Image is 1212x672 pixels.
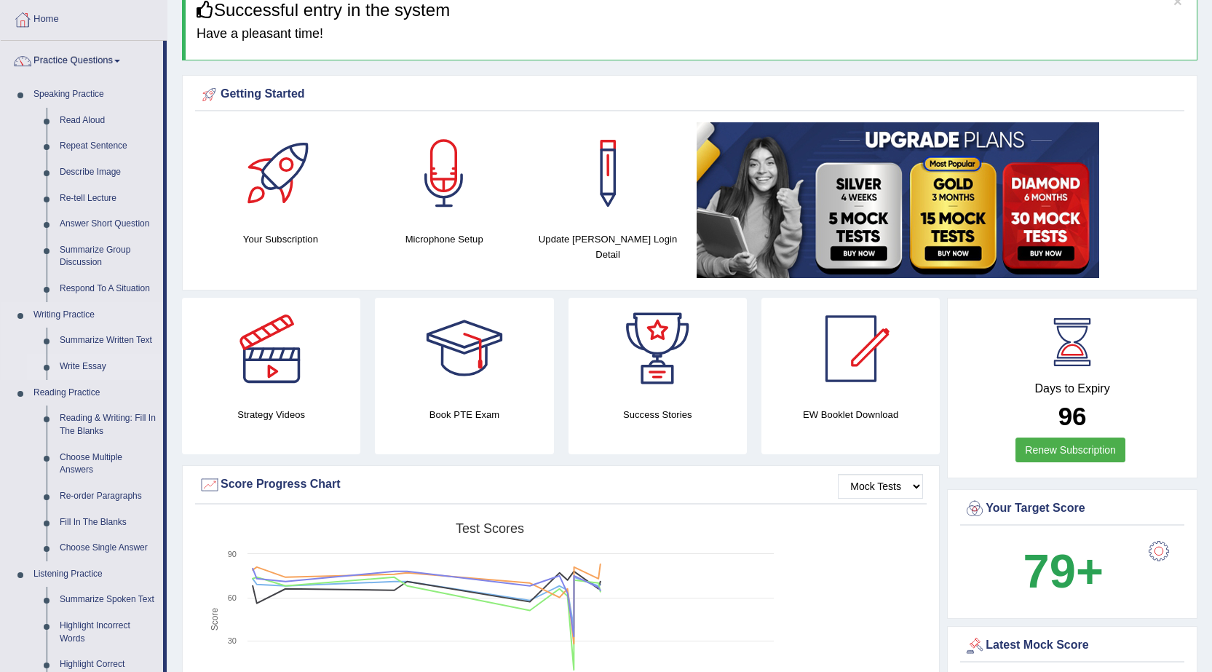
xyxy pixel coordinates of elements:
h4: Update [PERSON_NAME] Login Detail [534,232,683,262]
text: 90 [228,550,237,558]
a: Choose Single Answer [53,535,163,561]
a: Re-order Paragraphs [53,483,163,510]
a: Highlight Incorrect Words [53,613,163,652]
h4: Days to Expiry [964,382,1181,395]
a: Summarize Written Text [53,328,163,354]
a: Summarize Spoken Text [53,587,163,613]
a: Repeat Sentence [53,133,163,159]
a: Writing Practice [27,302,163,328]
tspan: Score [210,608,220,631]
div: Score Progress Chart [199,474,923,496]
a: Choose Multiple Answers [53,445,163,483]
a: Reading & Writing: Fill In The Blanks [53,406,163,444]
h4: Strategy Videos [182,407,360,422]
a: Answer Short Question [53,211,163,237]
h4: Microphone Setup [370,232,519,247]
a: Fill In The Blanks [53,510,163,536]
h3: Successful entry in the system [197,1,1186,20]
h4: Have a pleasant time! [197,27,1186,41]
a: Summarize Group Discussion [53,237,163,276]
img: small5.jpg [697,122,1099,278]
b: 96 [1058,402,1087,430]
a: Listening Practice [27,561,163,588]
h4: EW Booklet Download [761,407,940,422]
a: Re-tell Lecture [53,186,163,212]
a: Reading Practice [27,380,163,406]
h4: Success Stories [569,407,747,422]
a: Write Essay [53,354,163,380]
div: Latest Mock Score [964,635,1181,657]
a: Read Aloud [53,108,163,134]
a: Renew Subscription [1015,438,1125,462]
a: Speaking Practice [27,82,163,108]
a: Describe Image [53,159,163,186]
div: Getting Started [199,84,1181,106]
tspan: Test scores [456,521,524,536]
h4: Book PTE Exam [375,407,553,422]
text: 60 [228,593,237,602]
div: Your Target Score [964,498,1181,520]
h4: Your Subscription [206,232,355,247]
text: 30 [228,636,237,645]
a: Respond To A Situation [53,276,163,302]
a: Practice Questions [1,41,163,77]
b: 79+ [1023,545,1104,598]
